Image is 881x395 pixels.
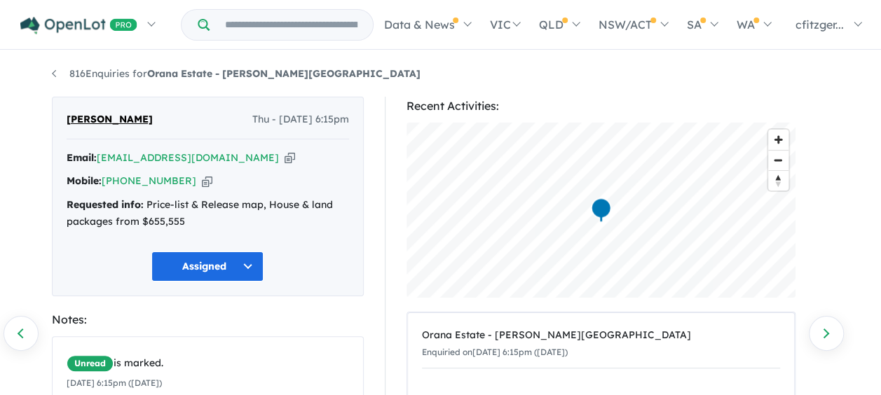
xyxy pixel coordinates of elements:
span: Zoom out [768,151,788,170]
span: cfitzger... [795,18,844,32]
small: [DATE] 6:15pm ([DATE]) [67,377,162,388]
button: Reset bearing to north [768,170,788,190]
span: Unread [67,355,114,372]
span: Thu - [DATE] 6:15pm [252,111,349,128]
img: Openlot PRO Logo White [20,17,137,34]
div: Map marker [590,197,611,223]
button: Copy [285,151,295,165]
a: [PHONE_NUMBER] [102,174,196,187]
button: Assigned [151,251,264,282]
strong: Email: [67,151,97,164]
button: Zoom out [768,150,788,170]
div: Orana Estate - [PERSON_NAME][GEOGRAPHIC_DATA] [422,327,780,344]
canvas: Map [407,123,795,298]
span: [PERSON_NAME] [67,111,153,128]
div: is marked. [67,355,360,372]
a: 816Enquiries forOrana Estate - [PERSON_NAME][GEOGRAPHIC_DATA] [52,67,421,80]
strong: Orana Estate - [PERSON_NAME][GEOGRAPHIC_DATA] [147,67,421,80]
a: Orana Estate - [PERSON_NAME][GEOGRAPHIC_DATA]Enquiried on[DATE] 6:15pm ([DATE]) [422,320,780,368]
div: Notes: [52,310,364,329]
strong: Mobile: [67,174,102,187]
strong: Requested info: [67,198,144,211]
div: Recent Activities: [407,97,795,116]
a: [EMAIL_ADDRESS][DOMAIN_NAME] [97,151,279,164]
button: Copy [202,174,212,188]
nav: breadcrumb [52,66,830,83]
button: Zoom in [768,130,788,150]
input: Try estate name, suburb, builder or developer [212,10,370,40]
small: Enquiried on [DATE] 6:15pm ([DATE]) [422,347,568,357]
div: Price-list & Release map, House & land packages from $655,555 [67,197,349,230]
span: Reset bearing to north [768,171,788,190]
